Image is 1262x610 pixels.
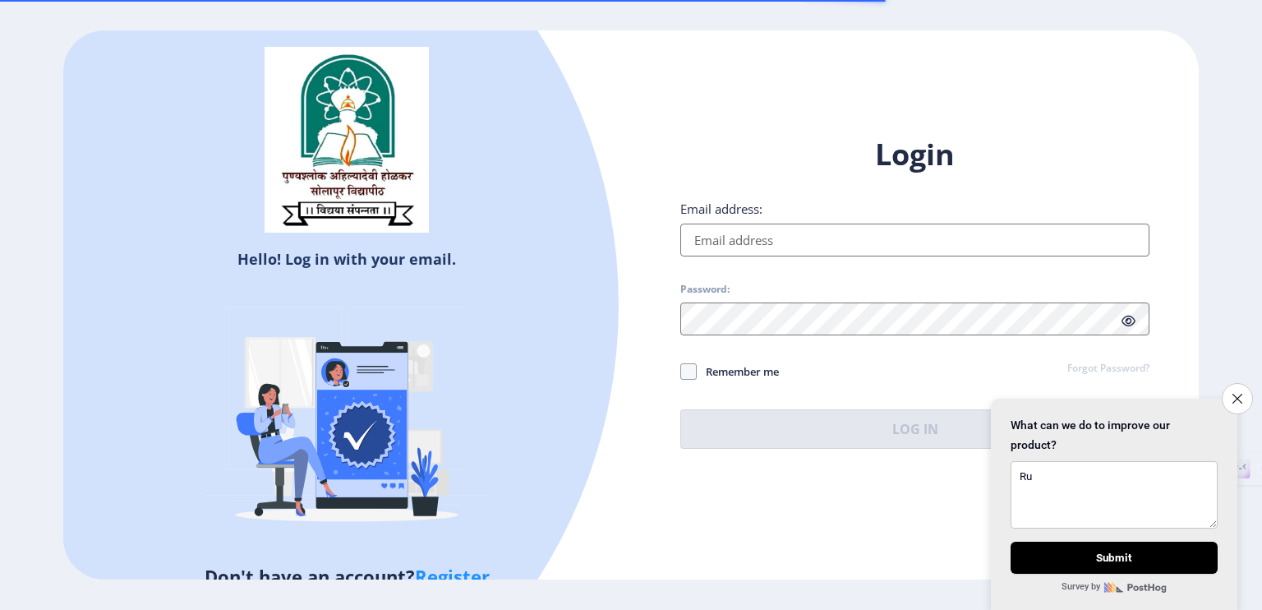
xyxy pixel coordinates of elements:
[680,201,762,217] label: Email address:
[76,563,619,589] h5: Don't have an account?
[680,135,1149,174] h1: Login
[680,224,1149,256] input: Email address
[415,564,490,589] a: Register
[697,362,779,381] span: Remember me
[1067,362,1149,377] a: Forgot Password?
[203,275,491,563] img: Verified-rafiki.svg
[680,283,730,296] label: Password:
[680,409,1149,449] button: Log In
[265,47,429,233] img: sulogo.png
